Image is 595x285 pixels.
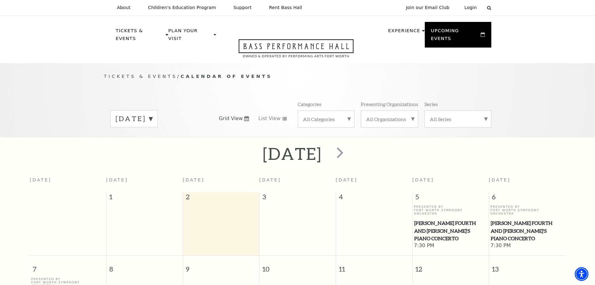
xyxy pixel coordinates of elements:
p: Support [234,5,252,10]
p: / [104,73,491,80]
p: Experience [388,27,420,38]
span: List View [258,115,280,122]
h2: [DATE] [263,144,322,164]
span: 3 [260,192,336,205]
p: Categories [298,101,321,107]
p: Presented By Fort Worth Symphony Orchestra [414,205,487,216]
a: Brahms Fourth and Grieg's Piano Concerto [490,219,564,242]
label: [DATE] [116,114,152,124]
span: 6 [489,192,566,205]
a: Open this option [216,39,376,63]
th: [DATE] [30,174,106,192]
span: [DATE] [412,177,434,182]
span: [DATE] [489,177,511,182]
span: 8 [107,256,183,277]
span: Calendar of Events [181,74,272,79]
p: Children's Education Program [148,5,216,10]
span: 1 [107,192,183,205]
span: Tickets & Events [104,74,177,79]
span: 12 [413,256,489,277]
span: 10 [260,256,336,277]
span: [DATE] [183,177,205,182]
span: 7:30 PM [490,242,564,249]
span: 11 [336,256,412,277]
span: [PERSON_NAME] Fourth and [PERSON_NAME]'s Piano Concerto [491,219,563,242]
p: Tickets & Events [116,27,164,46]
span: 4 [336,192,412,205]
span: 7 [30,256,106,277]
button: next [328,143,350,165]
span: 7:30 PM [414,242,487,249]
label: All Organizations [366,116,413,122]
span: [PERSON_NAME] Fourth and [PERSON_NAME]'s Piano Concerto [414,219,487,242]
span: Grid View [219,115,243,122]
p: Plan Your Visit [168,27,212,46]
span: 2 [183,192,259,205]
span: 9 [183,256,259,277]
p: Upcoming Events [431,27,479,46]
span: 5 [413,192,489,205]
p: Presented By Fort Worth Symphony Orchestra [490,205,564,216]
span: [DATE] [106,177,128,182]
div: Accessibility Menu [575,267,588,281]
p: Presenting Organizations [361,101,418,107]
label: All Series [430,116,486,122]
label: All Categories [303,116,349,122]
span: [DATE] [336,177,358,182]
p: About [117,5,131,10]
p: Series [424,101,438,107]
a: Brahms Fourth and Grieg's Piano Concerto [414,219,487,242]
span: 13 [489,256,566,277]
span: [DATE] [259,177,281,182]
p: Rent Bass Hall [269,5,302,10]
